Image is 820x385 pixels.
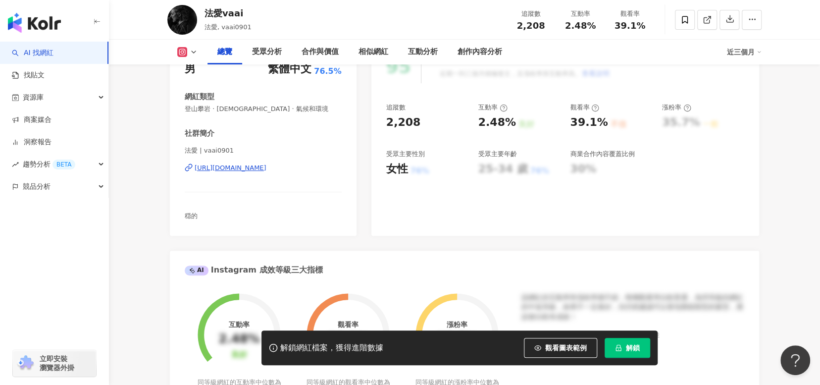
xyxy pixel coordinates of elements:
span: 資源庫 [23,86,44,109]
span: 2.48% [565,21,596,31]
div: 受眾主要性別 [386,150,425,159]
div: 相似網紅 [359,46,388,58]
div: 追蹤數 [386,103,406,112]
a: [URL][DOMAIN_NAME] [185,164,342,172]
div: 39.1% [570,115,608,130]
div: 互動分析 [408,46,438,58]
span: 解鎖 [626,344,640,352]
span: 法愛 | vaai0901 [185,146,342,155]
button: 觀看圖表範例 [524,338,597,358]
div: 男 [185,61,196,77]
div: 受眾分析 [252,46,282,58]
div: 受眾主要年齡 [478,150,516,159]
div: 互動率 [478,103,507,112]
a: 洞察報告 [12,137,51,147]
a: searchAI 找網紅 [12,48,53,58]
div: 觀看率 [611,9,649,19]
div: 解鎖網紅檔案，獲得進階數據 [280,343,383,353]
div: 追蹤數 [512,9,550,19]
div: 合作與價值 [302,46,339,58]
span: 登山攀岩 · [DEMOGRAPHIC_DATA] · 氣候和環境 [185,105,342,113]
a: 找貼文 [12,70,45,80]
div: 2.48% [478,115,515,130]
span: 39.1% [615,21,645,31]
span: 立即安裝 瀏覽器外掛 [40,354,74,372]
span: lock [615,344,622,351]
span: 76.5% [314,66,342,77]
div: [URL][DOMAIN_NAME] [195,164,266,172]
div: 互動率 [562,9,599,19]
div: 漲粉率 [447,321,467,329]
div: BETA [52,160,75,169]
div: 觀看率 [570,103,599,112]
div: 女性 [386,162,408,177]
div: AI [185,266,208,275]
span: 觀看圖表範例 [545,344,587,352]
div: 繁體中文 [268,61,311,77]
div: 該網紅的互動率和漲粉率都不錯，唯獨觀看率比較普通，為同等級的網紅的中低等級，效果不一定會好，但仍然建議可以發包開箱類型的案型，應該會比較有成效！ [521,293,744,322]
img: KOL Avatar [167,5,197,35]
span: 法愛, vaai0901 [205,23,252,31]
div: 創作內容分析 [458,46,502,58]
span: 競品分析 [23,175,51,198]
div: 漲粉率 [662,103,691,112]
div: 觀看率 [338,321,359,329]
button: 解鎖 [605,338,650,358]
div: 法愛vaai [205,7,252,19]
div: 總覽 [217,46,232,58]
div: 近三個月 [727,44,762,60]
a: 商案媒合 [12,115,51,125]
span: rise [12,161,19,168]
span: 2,208 [517,20,545,31]
span: 穏的 [185,212,198,220]
a: chrome extension立即安裝 瀏覽器外掛 [13,350,96,377]
img: chrome extension [16,355,35,371]
img: logo [8,13,61,33]
div: 社群簡介 [185,128,214,139]
div: Instagram 成效等級三大指標 [185,265,322,275]
div: 2,208 [386,115,421,130]
div: 互動率 [229,321,250,329]
div: 商業合作內容覆蓋比例 [570,150,634,159]
div: 網紅類型 [185,92,214,102]
span: 趨勢分析 [23,153,75,175]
